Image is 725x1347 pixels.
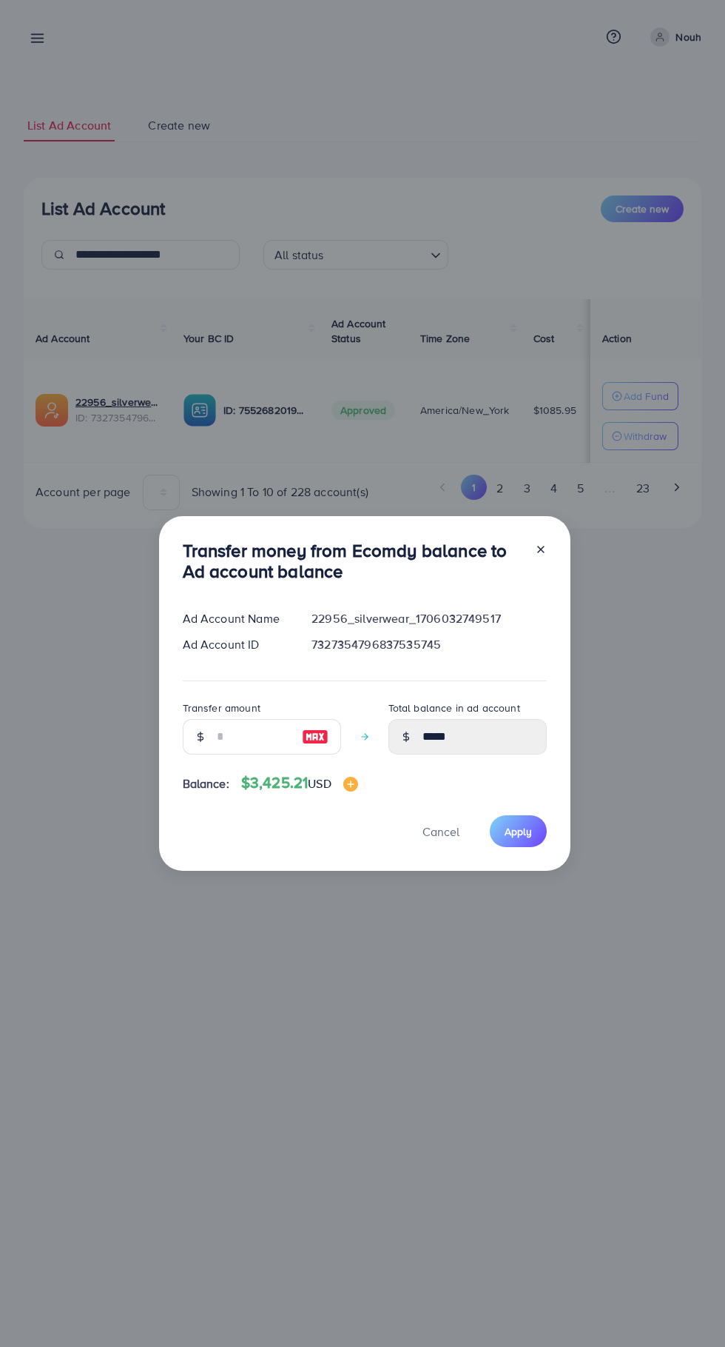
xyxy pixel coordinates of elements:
span: Apply [505,824,532,839]
button: Cancel [404,815,478,847]
h3: Transfer money from Ecomdy balance to Ad account balance [183,540,523,583]
div: Ad Account ID [171,636,300,653]
label: Transfer amount [183,701,260,715]
span: Balance: [183,775,229,792]
h4: $3,425.21 [241,774,358,792]
span: USD [308,775,331,792]
img: image [343,777,358,792]
img: image [302,728,328,746]
iframe: Chat [662,1280,714,1336]
div: Ad Account Name [171,610,300,627]
button: Apply [490,815,547,847]
label: Total balance in ad account [388,701,520,715]
div: 7327354796837535745 [300,636,558,653]
div: 22956_silverwear_1706032749517 [300,610,558,627]
span: Cancel [422,823,459,840]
